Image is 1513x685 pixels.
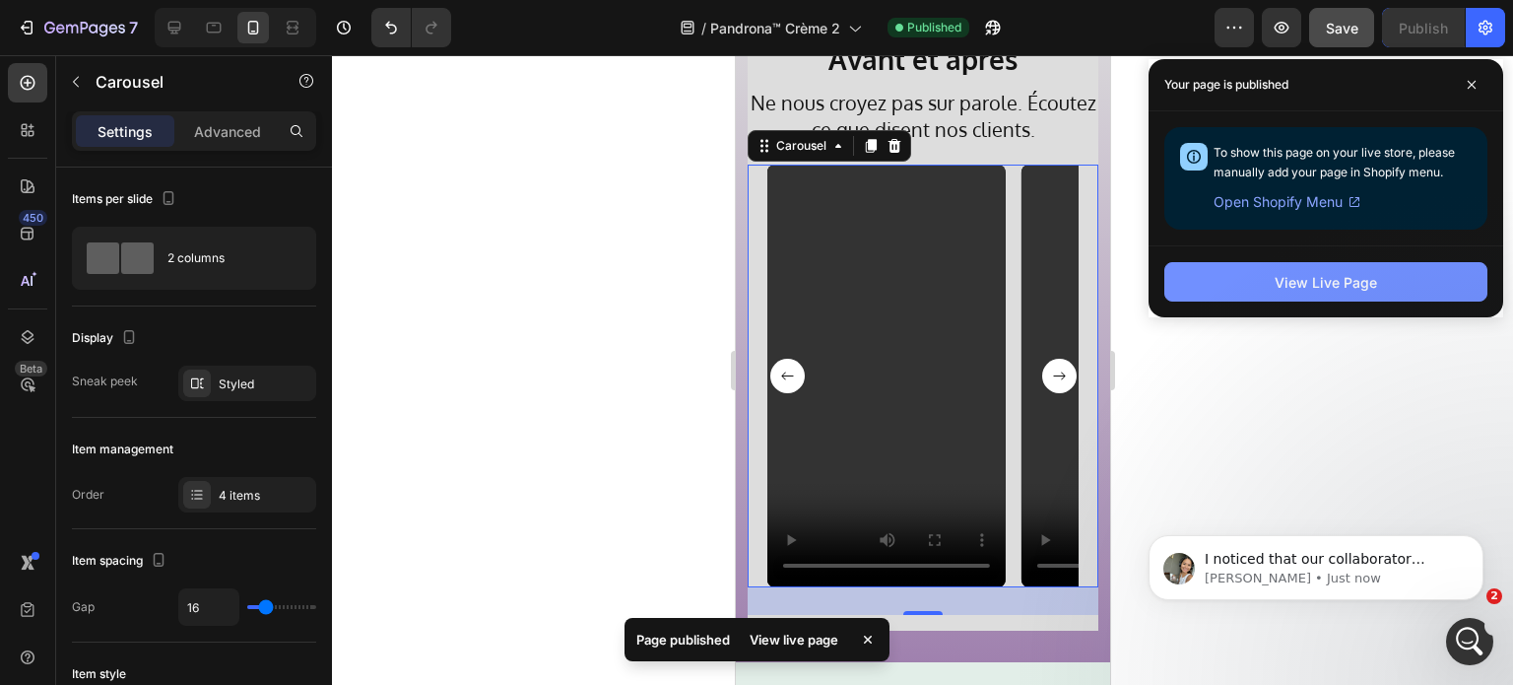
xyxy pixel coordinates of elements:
button: Save [1309,8,1374,47]
div: 4 items [219,487,311,505]
div: Carousel [36,82,95,100]
span: Save [1326,20,1358,36]
p: Your page is published [1164,75,1288,95]
video: Video [32,109,270,532]
div: Item management [72,441,173,458]
button: 7 [8,8,147,47]
span: / [701,18,706,38]
div: Publish [1399,18,1448,38]
p: Settings [98,121,153,142]
button: Publish [1382,8,1465,47]
span: 2 [1486,588,1502,604]
input: Auto [179,589,238,625]
div: 2 columns [167,236,288,281]
p: Advanced [194,121,261,142]
span: Published [907,19,961,36]
span: Open Shopify Menu [1214,190,1343,214]
video: Video [286,109,524,532]
button: Carousel Back Arrow [32,301,71,340]
div: Items per slide [72,186,180,213]
span: To show this page on your live store, please manually add your page in Shopify menu. [1214,145,1455,179]
div: View Live Page [1275,272,1377,293]
div: Styled [219,376,311,393]
div: Gap [72,598,95,616]
h2: Ne nous croyez pas sur parole. Écoutez ce que disent nos clients. [12,33,362,90]
div: Beta [15,361,47,377]
div: 450 [19,210,47,226]
div: Order [72,486,104,504]
div: Undo/Redo [371,8,451,47]
iframe: Intercom notifications message [1119,494,1513,632]
button: View Live Page [1164,262,1487,302]
span: Pandrona™ Crème 2 [710,18,840,38]
p: Page published [636,630,730,650]
div: Item style [72,665,126,683]
div: Sneak peek [72,373,138,390]
div: Item spacing [72,548,170,575]
p: 7 [129,16,138,39]
iframe: To enrich screen reader interactions, please activate Accessibility in Grammarly extension settings [736,55,1110,685]
button: Carousel Next Arrow [303,301,343,340]
div: View live page [738,626,850,653]
p: Carousel [96,70,263,94]
div: Display [72,325,141,352]
iframe: Intercom live chat [1446,618,1493,665]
